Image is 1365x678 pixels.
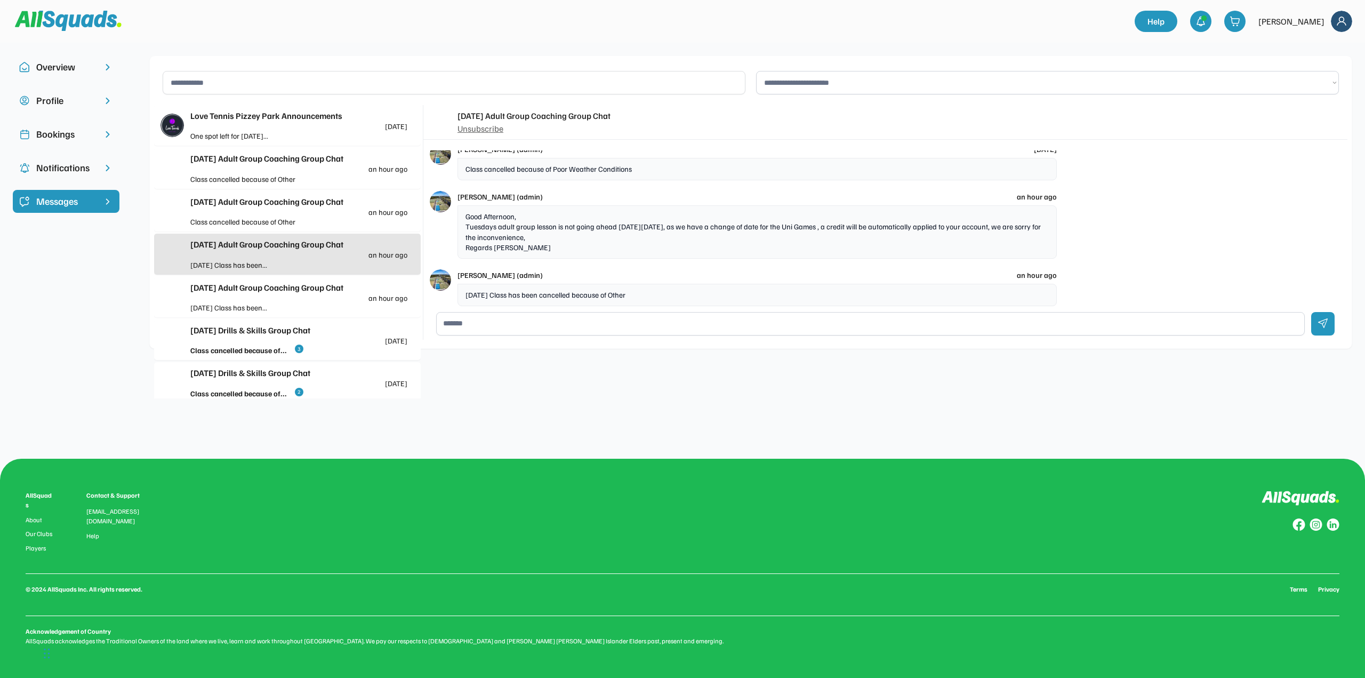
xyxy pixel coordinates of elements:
div: Class cancelled because of... [190,345,295,356]
div: [DATE] Adult Group Coaching Group Chat [190,195,407,208]
a: Help [86,532,99,540]
img: shopping-cart-01%20%281%29.svg [1230,16,1240,27]
div: [DATE] Adult Group Coaching Group Chat [190,281,407,294]
img: Group%20copy%207.svg [1310,519,1322,531]
div: Class cancelled because of... [190,388,295,399]
img: chevron-right.svg [102,163,113,173]
div: an hour ago [1017,269,1057,281]
div: Bookings [36,127,96,141]
div: [DATE] Class has been... [190,302,299,313]
img: yH5BAEAAAAALAAAAAABAAEAAAIBRAA7 [160,328,184,352]
div: [PERSON_NAME] (admin) [457,191,543,202]
div: © 2024 AllSquads Inc. All rights reserved. [26,585,142,594]
img: user-circle.svg [19,95,30,106]
div: [DATE] [385,379,407,387]
div: Class cancelled because of Other [190,216,299,227]
div: [DATE] Adult Group Coaching Group Chat [190,238,407,251]
div: [DATE] [385,122,407,130]
a: Our Clubs [26,530,54,538]
div: Class cancelled because of Poor Weather Conditions [457,158,1057,180]
img: yH5BAEAAAAALAAAAAABAAEAAAIBRAA7 [160,242,184,266]
div: 2 [295,388,303,396]
div: [DATE] Drills & Skills Group Chat [190,324,407,337]
div: [DATE] Adult Group Coaching Group Chat [190,152,407,165]
div: Good Afternoon, Tuesdays adult group lesson is not going ahead [DATE][DATE], as we have a change ... [457,205,1057,259]
div: One spot left for [DATE]... [190,130,299,141]
img: love%20tennis%20cover.jpg [430,269,451,291]
img: chevron-right.svg [102,95,113,106]
div: AllSquads acknowledges the Traditional Owners of the land where we live, learn and work throughou... [26,636,1339,646]
div: Notifications [36,161,96,175]
a: About [26,516,54,524]
img: chevron-right.svg [102,129,113,140]
img: Squad%20Logo.svg [15,11,122,31]
div: Overview [36,60,96,74]
img: Icon%20copy%202.svg [19,129,30,140]
div: [PERSON_NAME] (admin) [457,269,543,281]
img: yH5BAEAAAAALAAAAAABAAEAAAIBRAA7 [430,111,451,133]
img: bell-03%20%281%29.svg [1195,16,1206,27]
div: [DATE] Class has been cancelled because of Other [457,284,1057,306]
div: Messages [36,194,96,209]
div: Profile [36,93,96,108]
img: love%20tennis%20cover.jpg [430,191,451,212]
div: [DATE] [385,337,407,345]
img: Icon%20copy%2010.svg [19,62,30,73]
img: Icon%20%2821%29.svg [19,196,30,207]
div: Class cancelled because of Other [190,173,299,185]
div: [DATE] Adult Group Coaching Group Chat [457,109,611,122]
img: yH5BAEAAAAALAAAAAABAAEAAAIBRAA7 [160,200,184,223]
img: yH5BAEAAAAALAAAAAABAAEAAAIBRAA7 [160,285,184,309]
div: an hour ago [368,251,407,259]
img: Frame%2018.svg [1331,11,1352,32]
div: Acknowledgement of Country [26,627,111,636]
div: Unsubscribe [457,122,503,135]
a: Terms [1290,585,1307,594]
div: Love Tennis Pizzey Park Announcements [190,109,407,122]
img: LTPP_Logo_REV.jpeg [160,114,184,137]
a: Players [26,545,54,552]
img: yH5BAEAAAAALAAAAAABAAEAAAIBRAA7 [160,157,184,180]
div: [EMAIL_ADDRESS][DOMAIN_NAME] [86,507,152,526]
div: 3 [295,345,303,353]
img: Group%20copy%206.svg [1327,519,1339,531]
div: [DATE] Drills & Skills Group Chat [190,366,407,379]
div: an hour ago [368,165,407,173]
div: AllSquads [26,491,54,510]
div: [PERSON_NAME] [1258,15,1324,28]
div: [DATE] Class has been... [190,259,299,270]
img: yH5BAEAAAAALAAAAAABAAEAAAIBRAA7 [160,371,184,395]
a: Privacy [1318,585,1339,594]
img: Logo%20inverted.svg [1262,491,1339,506]
img: chevron-right.svg [102,62,113,73]
div: Contact & Support [86,491,152,500]
img: Group%20copy%208.svg [1292,519,1305,531]
div: an hour ago [368,294,407,302]
div: an hour ago [1017,191,1057,202]
a: Help [1135,11,1177,32]
img: love%20tennis%20cover.jpg [430,143,451,165]
img: chevron-right%20copy%203.svg [102,196,113,207]
div: an hour ago [368,208,407,216]
img: Icon%20copy%204.svg [19,163,30,173]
